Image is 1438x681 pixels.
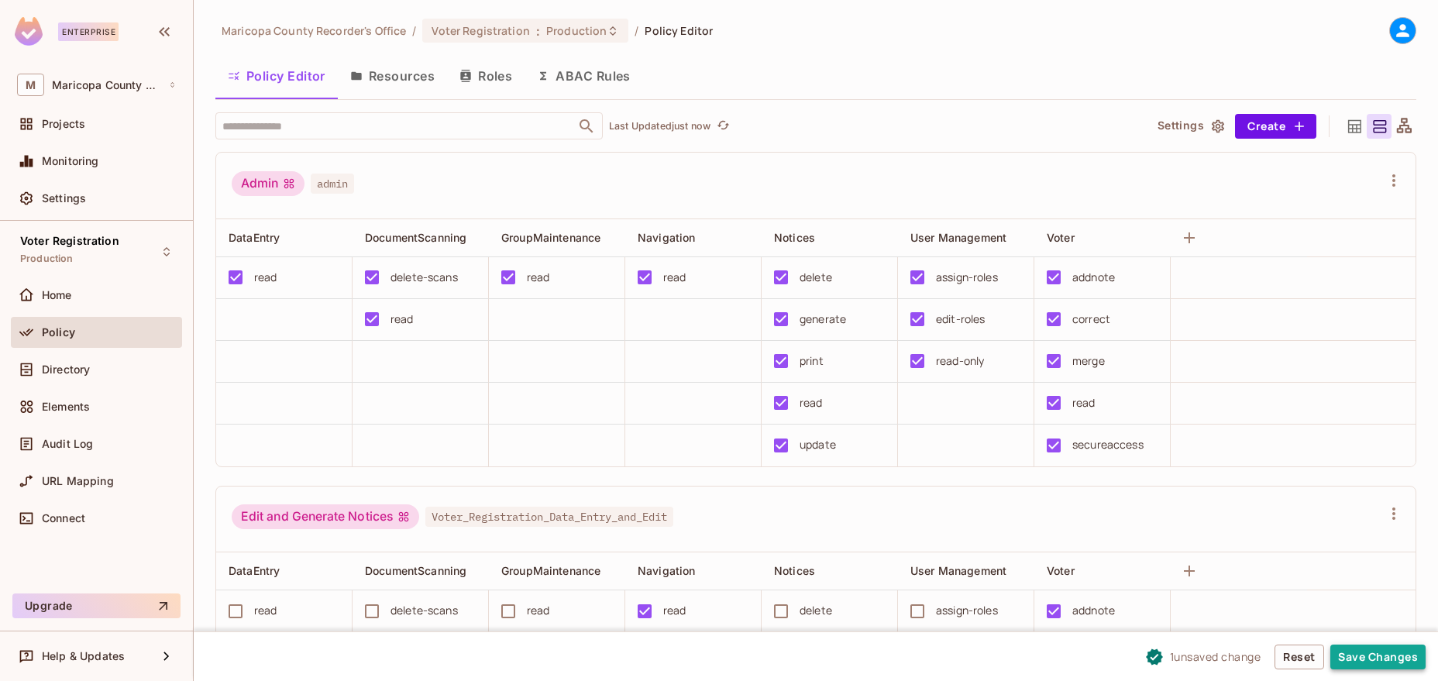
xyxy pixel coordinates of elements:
[58,22,119,41] div: Enterprise
[42,438,93,450] span: Audit Log
[936,353,984,370] div: read-only
[42,512,85,525] span: Connect
[1072,436,1144,453] div: secureaccess
[42,192,86,205] span: Settings
[1275,645,1324,669] button: Reset
[546,23,607,38] span: Production
[42,155,99,167] span: Monitoring
[910,564,1006,577] span: User Management
[645,23,713,38] span: Policy Editor
[527,602,550,619] div: read
[501,231,600,244] span: GroupMaintenance
[936,269,998,286] div: assign-roles
[254,269,277,286] div: read
[525,57,643,95] button: ABAC Rules
[365,564,466,577] span: DocumentScanning
[638,564,696,577] span: Navigation
[936,311,986,328] div: edit-roles
[501,564,600,577] span: GroupMaintenance
[390,269,458,286] div: delete-scans
[311,174,354,194] span: admin
[215,57,338,95] button: Policy Editor
[229,564,280,577] span: DataEntry
[42,289,72,301] span: Home
[412,23,416,38] li: /
[1072,353,1105,370] div: merge
[432,23,529,38] span: Voter Registration
[232,504,419,529] div: Edit and Generate Notices
[1151,114,1229,139] button: Settings
[1072,602,1115,619] div: addnote
[42,326,75,339] span: Policy
[710,117,732,136] span: Refresh is not available in edit mode.
[609,120,710,132] p: Last Updated just now
[1235,114,1316,139] button: Create
[717,119,730,134] span: refresh
[425,507,673,527] span: Voter_Registration_Data_Entry_and_Edit
[1047,231,1075,244] span: Voter
[52,79,160,91] span: Workspace: Maricopa County Recorder's Office
[229,231,280,244] span: DataEntry
[635,23,638,38] li: /
[390,311,414,328] div: read
[447,57,525,95] button: Roles
[1072,269,1115,286] div: addnote
[527,269,550,286] div: read
[910,231,1006,244] span: User Management
[42,363,90,376] span: Directory
[222,23,406,38] span: the active workspace
[17,74,44,96] span: M
[800,436,836,453] div: update
[20,235,119,247] span: Voter Registration
[338,57,447,95] button: Resources
[774,564,815,577] span: Notices
[774,231,815,244] span: Notices
[936,602,998,619] div: assign-roles
[638,231,696,244] span: Navigation
[15,17,43,46] img: SReyMgAAAABJRU5ErkJggg==
[365,231,466,244] span: DocumentScanning
[42,475,114,487] span: URL Mapping
[42,650,125,662] span: Help & Updates
[42,401,90,413] span: Elements
[1170,648,1261,665] span: 1 unsaved change
[535,25,541,37] span: :
[714,117,732,136] button: refresh
[1047,564,1075,577] span: Voter
[20,253,74,265] span: Production
[800,269,832,286] div: delete
[1072,311,1110,328] div: correct
[663,602,686,619] div: read
[254,602,277,619] div: read
[576,115,597,137] button: Open
[232,171,304,196] div: Admin
[42,118,85,130] span: Projects
[663,269,686,286] div: read
[800,394,823,411] div: read
[1330,645,1426,669] button: Save Changes
[800,602,832,619] div: delete
[800,353,824,370] div: print
[800,311,846,328] div: generate
[1072,394,1096,411] div: read
[12,593,181,618] button: Upgrade
[390,602,458,619] div: delete-scans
